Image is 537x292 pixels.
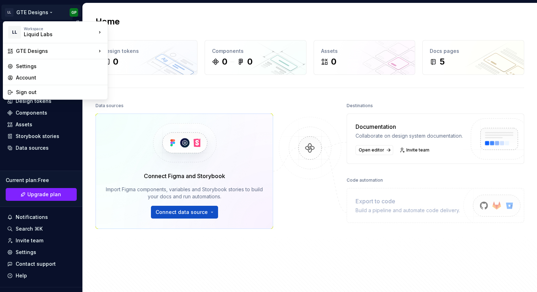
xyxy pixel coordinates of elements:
[8,26,21,39] div: LL
[24,31,84,38] div: Liquid Labs
[16,48,96,55] div: GTE Designs
[16,89,103,96] div: Sign out
[24,27,96,31] div: Workspace
[16,63,103,70] div: Settings
[16,74,103,81] div: Account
